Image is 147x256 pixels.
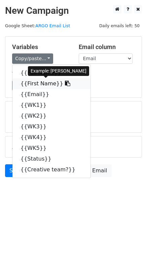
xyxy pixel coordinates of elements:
[12,143,90,154] a: {{WK5}}
[35,23,70,28] a: ARGO Email List
[97,23,142,28] a: Daily emails left: 50
[79,43,135,51] h5: Email column
[12,43,69,51] h5: Variables
[12,68,90,78] a: {{Full Name}}
[12,111,90,121] a: {{WK2}}
[28,66,89,76] div: Example: [PERSON_NAME]
[5,164,27,177] a: Send
[12,78,90,89] a: {{First Name}}
[12,121,90,132] a: {{WK3}}
[5,5,142,16] h2: New Campaign
[97,22,142,30] span: Daily emails left: 50
[12,100,90,111] a: {{WK1}}
[12,154,90,164] a: {{Status}}
[113,224,147,256] iframe: Chat Widget
[12,89,90,100] a: {{Email}}
[5,23,70,28] small: Google Sheet:
[12,53,53,64] a: Copy/paste...
[12,132,90,143] a: {{WK4}}
[12,164,90,175] a: {{Creative team?}}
